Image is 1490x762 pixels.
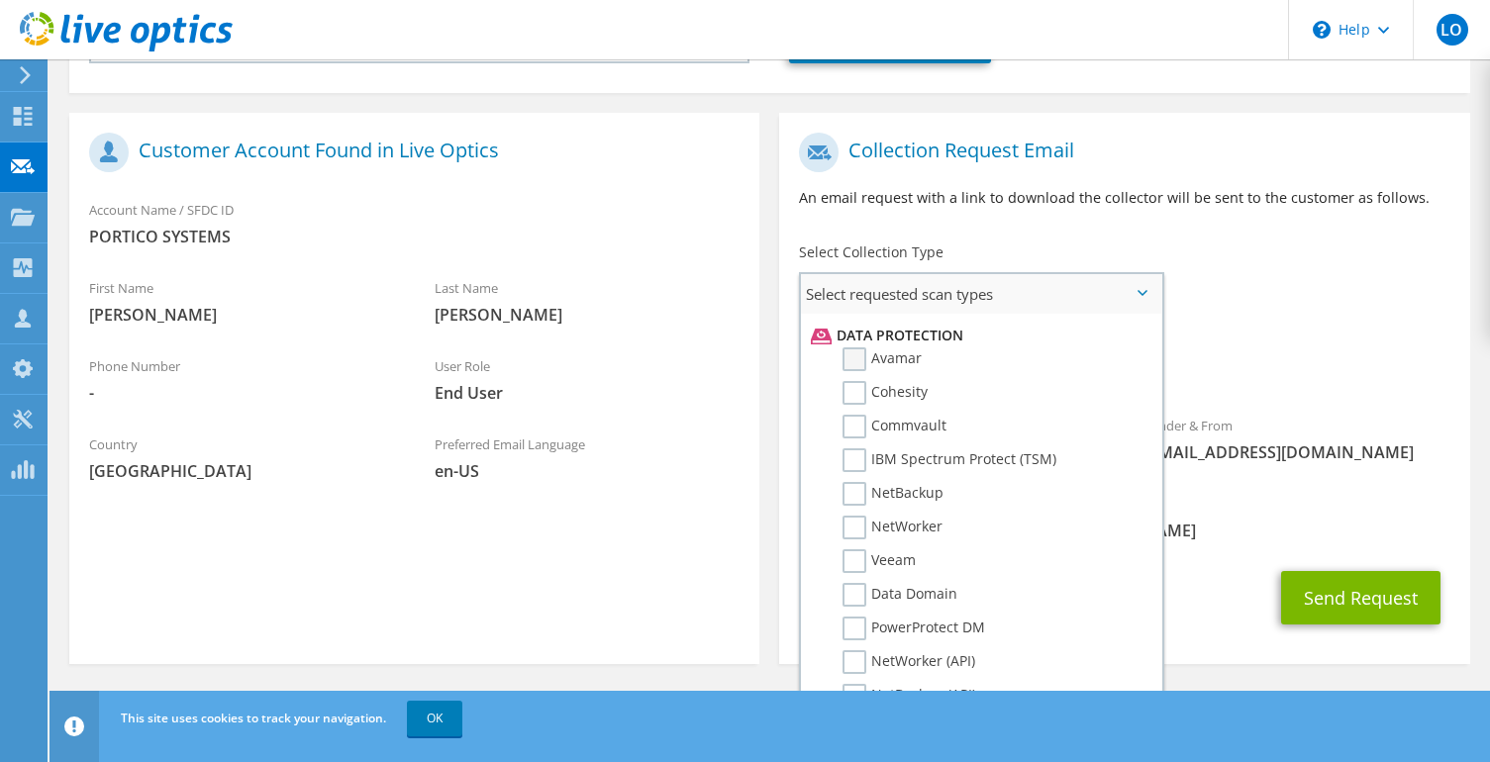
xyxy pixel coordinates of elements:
div: Last Name [415,267,760,335]
span: PORTICO SYSTEMS [89,226,740,247]
div: Country [69,424,415,492]
li: Data Protection [806,324,1150,347]
span: End User [435,382,741,404]
div: User Role [415,345,760,414]
div: Requested Collections [779,322,1469,395]
span: [EMAIL_ADDRESS][DOMAIN_NAME] [1144,441,1450,463]
button: Send Request [1281,571,1440,624]
span: [GEOGRAPHIC_DATA] [89,460,395,482]
label: PowerProtect DM [843,617,985,640]
label: Commvault [843,415,946,438]
h1: Customer Account Found in Live Optics [89,133,730,172]
span: [PERSON_NAME] [435,304,741,326]
span: This site uses cookies to track your navigation. [121,710,386,726]
div: Sender & From [1125,405,1470,473]
p: An email request with a link to download the collector will be sent to the customer as follows. [799,187,1449,209]
div: Account Name / SFDC ID [69,189,759,257]
label: NetWorker [843,516,943,539]
a: OK [407,701,462,736]
label: Veeam [843,549,916,573]
span: Select requested scan types [801,274,1160,314]
span: en-US [435,460,741,482]
label: Data Domain [843,583,957,607]
span: [PERSON_NAME] [89,304,395,326]
div: To [779,405,1125,473]
label: NetBackup (API) [843,684,976,708]
div: CC & Reply To [779,483,1469,551]
div: Phone Number [69,345,415,414]
span: - [89,382,395,404]
label: Select Collection Type [799,242,944,262]
span: LO [1437,14,1468,46]
label: NetBackup [843,482,944,506]
label: IBM Spectrum Protect (TSM) [843,448,1056,472]
h1: Collection Request Email [799,133,1440,172]
div: Preferred Email Language [415,424,760,492]
label: NetWorker (API) [843,650,975,674]
svg: \n [1313,21,1331,39]
label: Cohesity [843,381,928,405]
div: First Name [69,267,415,335]
label: Avamar [843,347,922,371]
